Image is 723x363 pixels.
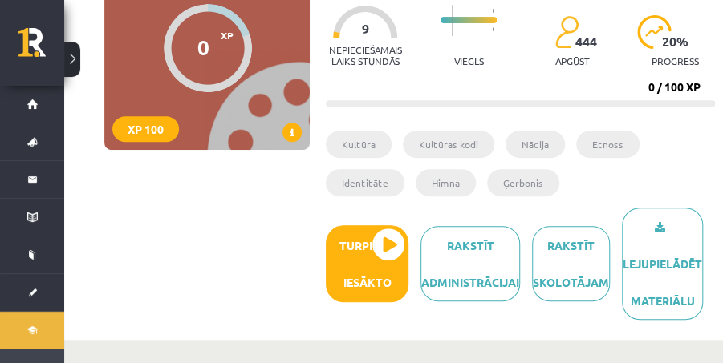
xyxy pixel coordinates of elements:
[326,44,405,67] p: Nepieciešamais laiks stundās
[576,131,640,158] li: Etnoss
[492,9,494,13] img: icon-short-line-57e1e144782c952c97e751825c79c345078a6d821885a25fce030b3d8c18986b.svg
[575,34,596,49] span: 444
[416,169,476,196] li: Himna
[487,169,559,196] li: Ģerbonis
[362,22,369,36] span: 9
[326,131,392,158] li: Kultūra
[112,116,179,142] div: XP 100
[221,30,234,41] span: XP
[476,9,477,13] img: icon-short-line-57e1e144782c952c97e751825c79c345078a6d821885a25fce030b3d8c18986b.svg
[444,27,445,31] img: icon-short-line-57e1e144782c952c97e751825c79c345078a6d821885a25fce030b3d8c18986b.svg
[197,35,209,59] div: 0
[326,169,404,196] li: Identitāte
[554,15,578,49] img: students-c634bb4e5e11cddfef0936a35e636f08e4e9abd3cc4e673bd6f9a4125e45ecb1.svg
[554,55,589,67] p: apgūst
[532,226,610,301] a: Rakstīt skolotājam
[622,208,703,320] a: Lejupielādēt materiālu
[468,27,469,31] img: icon-short-line-57e1e144782c952c97e751825c79c345078a6d821885a25fce030b3d8c18986b.svg
[468,9,469,13] img: icon-short-line-57e1e144782c952c97e751825c79c345078a6d821885a25fce030b3d8c18986b.svg
[506,131,565,158] li: Nācija
[454,55,484,67] p: Viegls
[460,27,461,31] img: icon-short-line-57e1e144782c952c97e751825c79c345078a6d821885a25fce030b3d8c18986b.svg
[444,9,445,13] img: icon-short-line-57e1e144782c952c97e751825c79c345078a6d821885a25fce030b3d8c18986b.svg
[460,9,461,13] img: icon-short-line-57e1e144782c952c97e751825c79c345078a6d821885a25fce030b3d8c18986b.svg
[420,226,520,301] a: Rakstīt administrācijai
[484,27,485,31] img: icon-short-line-57e1e144782c952c97e751825c79c345078a6d821885a25fce030b3d8c18986b.svg
[18,28,64,68] a: Rīgas 1. Tālmācības vidusskola
[492,27,494,31] img: icon-short-line-57e1e144782c952c97e751825c79c345078a6d821885a25fce030b3d8c18986b.svg
[637,15,672,49] img: icon-progress-161ccf0a02000e728c5f80fcf4c31c7af3da0e1684b2b1d7c360e028c24a22f1.svg
[452,5,453,36] img: icon-long-line-d9ea69661e0d244f92f715978eff75569469978d946b2353a9bb055b3ed8787d.svg
[403,131,494,158] li: Kultūras kodi
[652,55,699,67] p: progress
[326,225,408,302] button: Turpināt iesākto
[476,27,477,31] img: icon-short-line-57e1e144782c952c97e751825c79c345078a6d821885a25fce030b3d8c18986b.svg
[662,34,689,49] span: 20 %
[484,9,485,13] img: icon-short-line-57e1e144782c952c97e751825c79c345078a6d821885a25fce030b3d8c18986b.svg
